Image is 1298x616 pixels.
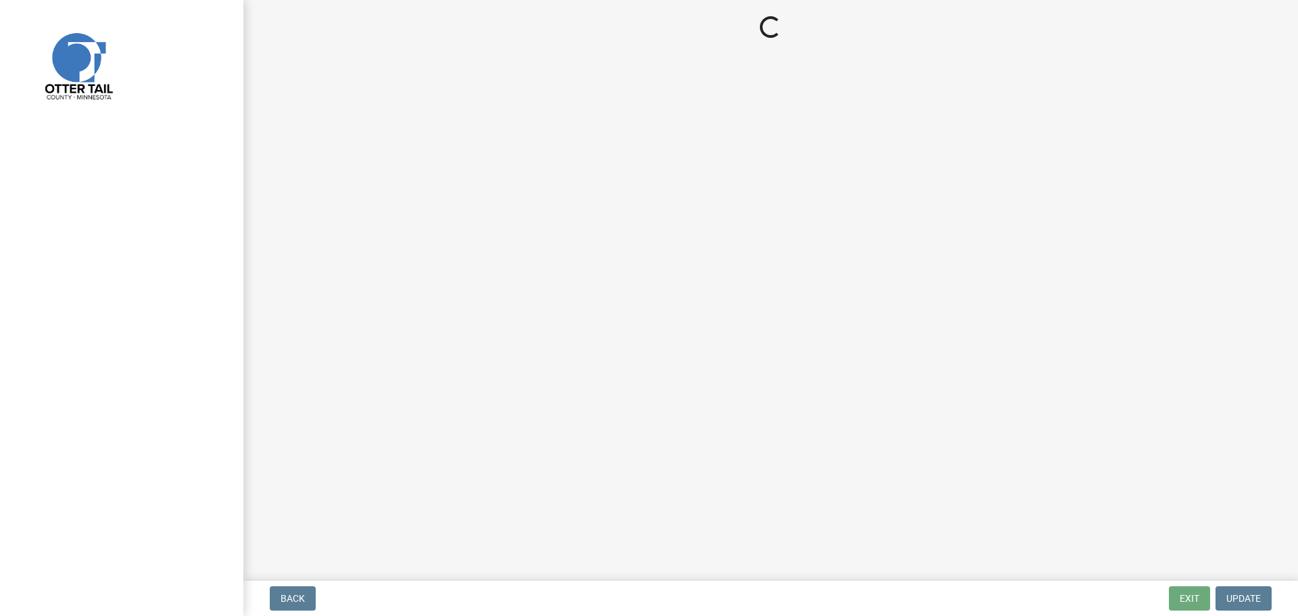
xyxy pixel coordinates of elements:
[1226,593,1261,604] span: Update
[281,593,305,604] span: Back
[270,586,316,611] button: Back
[1169,586,1210,611] button: Exit
[1216,586,1272,611] button: Update
[27,14,128,116] img: Otter Tail County, Minnesota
